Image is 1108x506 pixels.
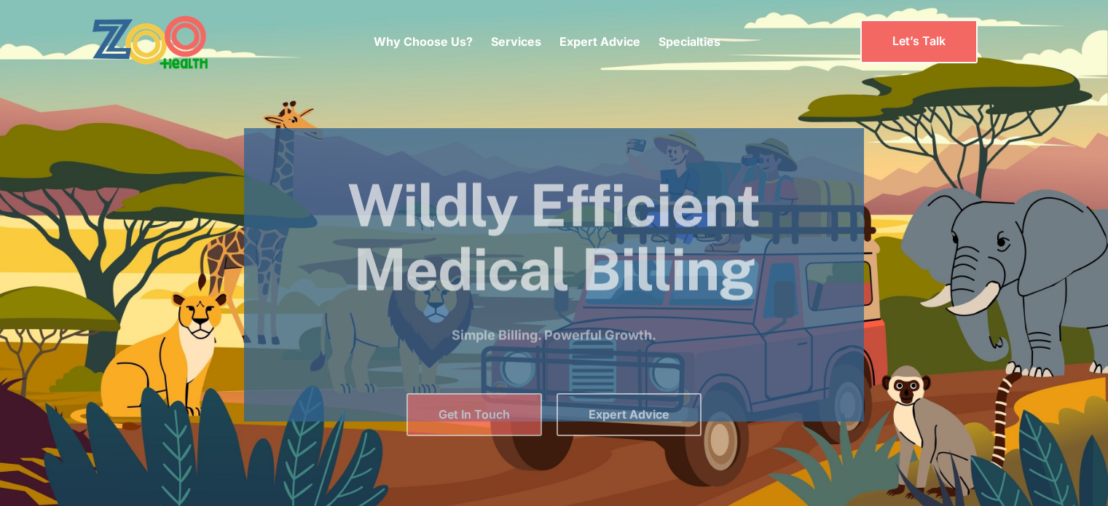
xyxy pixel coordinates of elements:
a: Expert Advice [559,34,640,49]
div: Specialties [659,11,720,72]
a: Expert Advice [557,393,702,436]
a: home [92,15,248,69]
h1: Wildly Efficient Medical Billing [244,173,864,301]
a: Why Choose Us? [374,34,473,49]
a: Let’s Talk [860,20,978,63]
p: Services [491,33,541,50]
a: Get In Touch [406,393,542,436]
div: Services [491,11,541,72]
strong: Simple Billing. Powerful Growth. [452,328,656,343]
a: Specialties [659,34,720,49]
